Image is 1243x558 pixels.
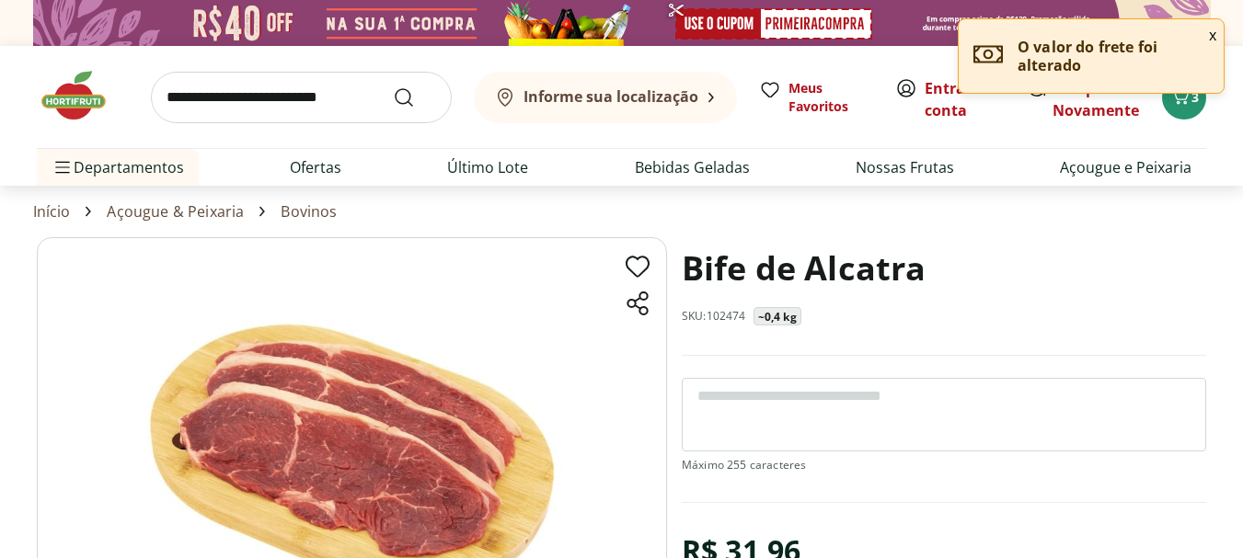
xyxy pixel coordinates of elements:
[682,309,746,324] p: SKU: 102474
[52,145,184,189] span: Departamentos
[856,156,954,178] a: Nossas Frutas
[474,72,737,123] button: Informe sua localização
[682,237,926,300] h1: Bife de Alcatra
[1018,38,1209,74] p: O valor do frete foi alterado
[524,86,698,107] b: Informe sua localização
[33,203,71,220] a: Início
[151,72,452,123] input: search
[107,203,244,220] a: Açougue & Peixaria
[1060,156,1191,178] a: Açougue e Peixaria
[37,68,129,123] img: Hortifruti
[925,77,1007,121] span: ou
[759,79,873,116] a: Meus Favoritos
[925,78,1026,120] a: Criar conta
[52,145,74,189] button: Menu
[1191,88,1199,106] span: 3
[1162,75,1206,120] button: Carrinho
[1053,78,1139,120] a: Comprar Novamente
[447,156,528,178] a: Último Lote
[290,156,341,178] a: Ofertas
[1202,19,1224,51] button: Fechar notificação
[925,78,972,98] a: Entrar
[788,79,873,116] span: Meus Favoritos
[635,156,750,178] a: Bebidas Geladas
[281,203,337,220] a: Bovinos
[393,86,437,108] button: Submit Search
[758,310,797,325] p: ~0,4 kg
